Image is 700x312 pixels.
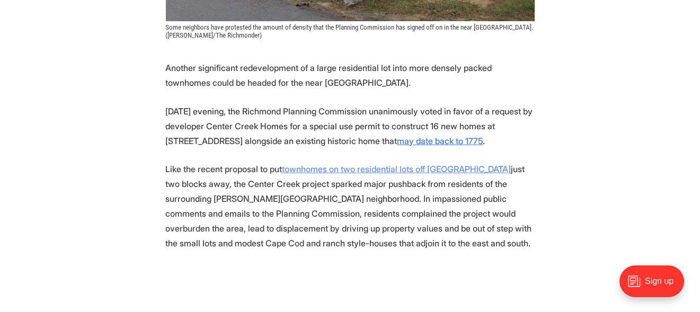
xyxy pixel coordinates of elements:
[397,136,483,146] a: may date back to 1775
[166,162,535,251] p: Like the recent proposal to put just two blocks away, the Center Creek project sparked major push...
[166,23,535,39] span: Some neighbors have protested the amount of density that the Planning Commission has signed off o...
[166,60,535,90] p: Another significant redevelopment of a large residential lot into more densely packed townhomes c...
[282,164,511,174] a: townhomes on two residential lots off [GEOGRAPHIC_DATA]
[610,260,700,312] iframe: portal-trigger
[166,104,535,148] p: [DATE] evening, the Richmond Planning Commission unanimously voted in favor of a request by devel...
